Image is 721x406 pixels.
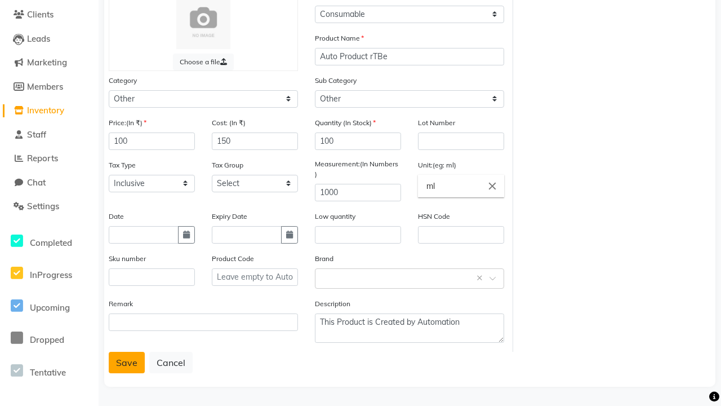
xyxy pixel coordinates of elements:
label: Cost: (In ₹) [212,118,246,128]
label: Category [109,76,137,86]
label: Quantity (In Stock) [315,118,376,128]
a: Chat [3,176,96,189]
span: InProgress [30,270,72,280]
span: Marketing [27,57,67,68]
label: Remark [109,299,133,309]
a: Marketing [3,56,96,69]
span: Clients [27,9,54,20]
label: Product Code [212,254,254,264]
label: Description [315,299,350,309]
label: Sub Category [315,76,357,86]
span: Chat [27,177,46,188]
span: Members [27,81,63,92]
a: Clients [3,8,96,21]
span: Completed [30,237,72,248]
a: Reports [3,152,96,165]
i: Close [486,180,499,192]
label: Price:(In ₹) [109,118,146,128]
label: Product Name [315,33,364,43]
span: Reports [27,153,58,164]
a: Staff [3,129,96,142]
span: Dropped [30,334,64,345]
label: Date [109,211,124,222]
label: Lot Number [418,118,455,128]
a: Members [3,81,96,94]
label: Measurement:(In Numbers ) [315,159,401,179]
label: Choose a file [173,54,234,70]
label: Sku number [109,254,146,264]
label: Tax Type [109,160,136,170]
span: Tentative [30,367,66,378]
label: HSN Code [418,211,450,222]
a: Leads [3,33,96,46]
span: Staff [27,129,46,140]
span: Settings [27,201,59,211]
a: Inventory [3,104,96,117]
span: Inventory [27,105,64,116]
span: Upcoming [30,302,70,313]
button: Save [109,352,145,373]
label: Brand [315,254,333,264]
label: Low quantity [315,211,355,222]
label: Expiry Date [212,211,247,222]
span: Leads [27,33,50,44]
label: Tax Group [212,160,243,170]
label: Unit:(eg: ml) [418,160,456,170]
input: Leave empty to Autogenerate [212,268,298,286]
a: Settings [3,200,96,213]
button: Cancel [149,352,193,373]
span: Clear all [477,272,486,284]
